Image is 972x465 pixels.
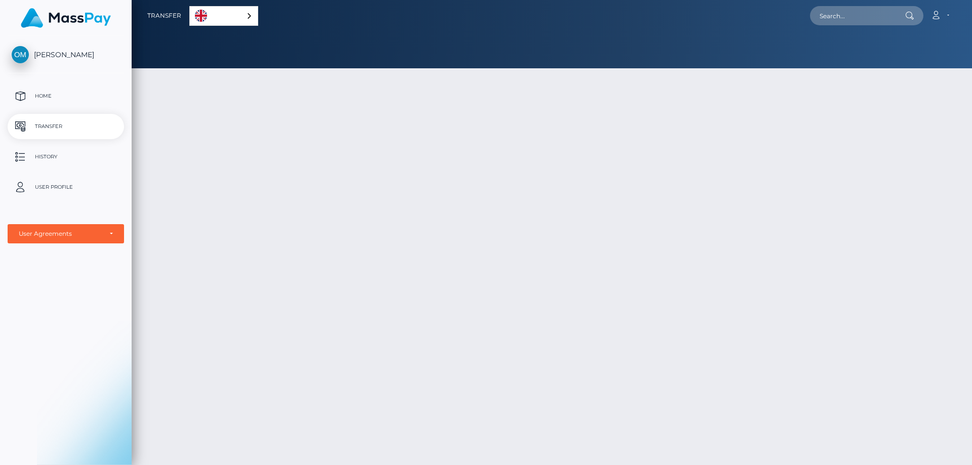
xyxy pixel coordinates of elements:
[8,83,124,109] a: Home
[810,6,905,25] input: Search...
[8,50,124,59] span: [PERSON_NAME]
[8,224,124,243] button: User Agreements
[19,230,102,238] div: User Agreements
[12,180,120,195] p: User Profile
[8,144,124,170] a: History
[12,89,120,104] p: Home
[189,6,258,26] div: Language
[8,114,124,139] a: Transfer
[8,175,124,200] a: User Profile
[147,5,181,26] a: Transfer
[21,8,111,28] img: MassPay
[12,149,120,164] p: History
[190,7,258,25] a: English
[189,6,258,26] aside: Language selected: English
[12,119,120,134] p: Transfer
